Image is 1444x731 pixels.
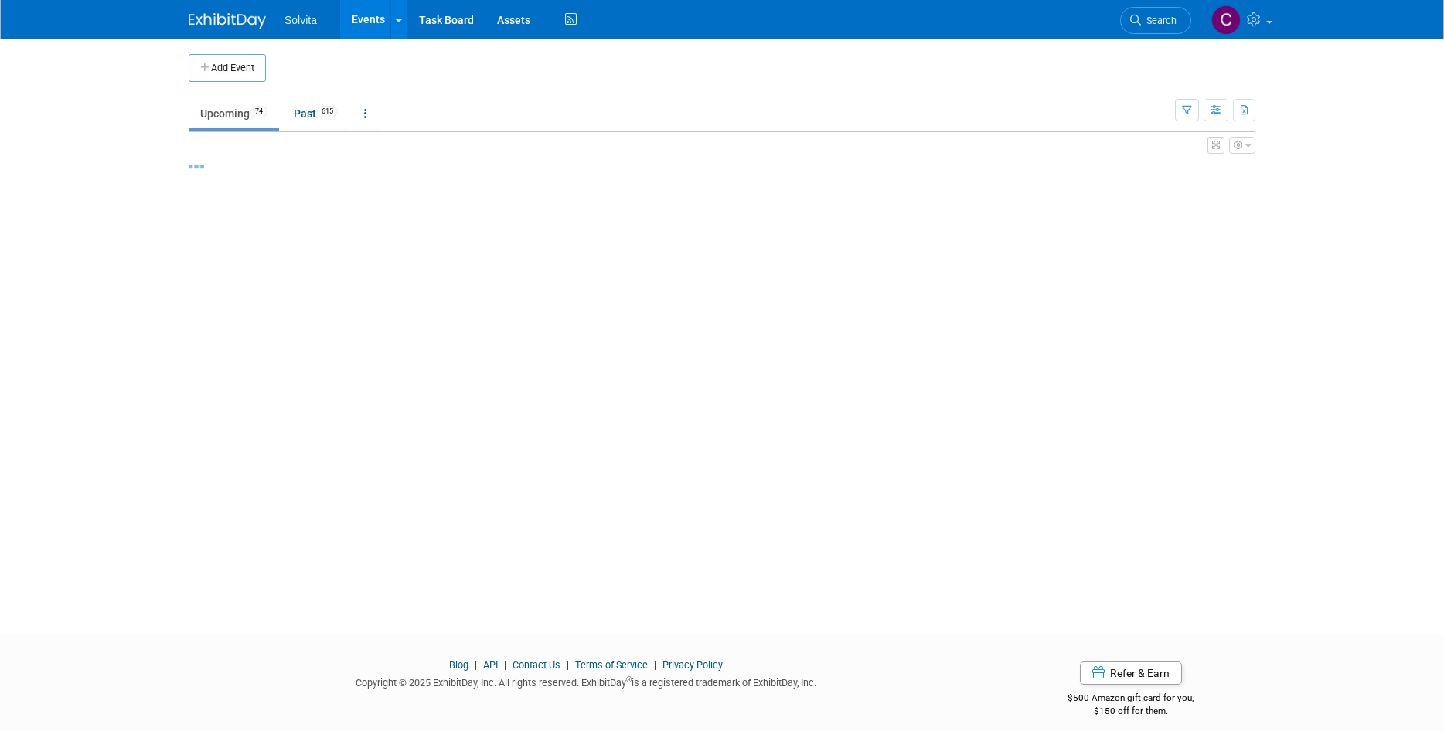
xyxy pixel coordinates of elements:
a: Contact Us [513,659,560,671]
div: $150 off for them. [1006,705,1256,718]
a: Past615 [282,99,349,128]
a: Refer & Earn [1080,661,1182,685]
button: Add Event [189,54,266,82]
a: Search [1120,7,1191,34]
span: | [500,659,510,671]
img: loading... [189,165,204,168]
div: Copyright © 2025 ExhibitDay, Inc. All rights reserved. ExhibitDay is a registered trademark of Ex... [189,672,983,690]
div: $500 Amazon gift card for you, [1006,682,1256,717]
a: Upcoming74 [189,99,279,128]
a: Blog [449,659,468,671]
span: 615 [317,106,338,117]
span: | [471,659,481,671]
span: | [563,659,573,671]
img: ExhibitDay [189,13,266,29]
img: Cindy Miller [1211,5,1241,35]
a: API [483,659,498,671]
a: Terms of Service [575,659,648,671]
span: 74 [250,106,267,117]
span: Search [1141,15,1177,26]
sup: ® [626,675,632,684]
span: | [650,659,660,671]
a: Privacy Policy [662,659,723,671]
span: Solvita [284,14,317,26]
